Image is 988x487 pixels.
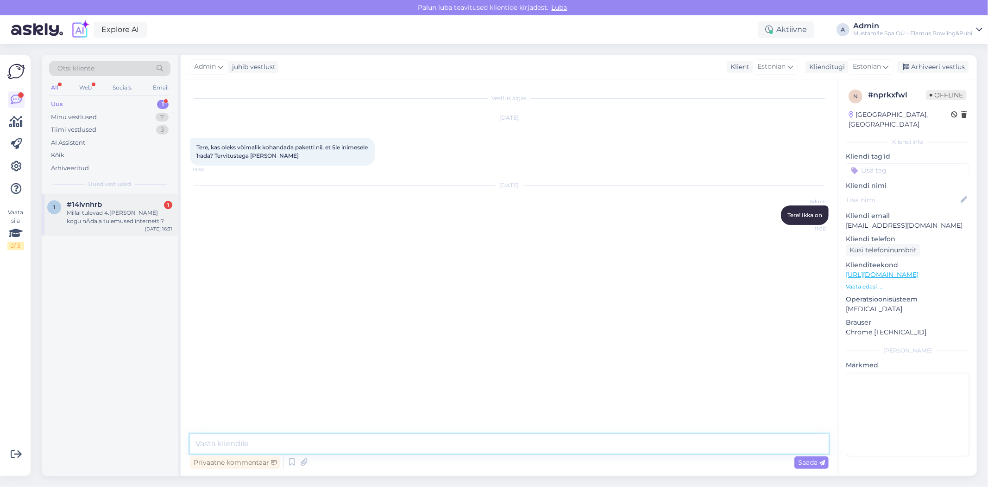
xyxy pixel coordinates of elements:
[67,209,172,225] div: Millal tulevad 4.[PERSON_NAME] kogu nÄdala tulemused internetti?
[157,100,169,109] div: 1
[798,458,825,467] span: Saada
[190,456,280,469] div: Privaatne kommentaar
[846,244,920,256] div: Küsi telefoninumbrit
[51,100,63,109] div: Uus
[156,113,169,122] div: 7
[853,22,982,37] a: AdminMustamäe Spa OÜ - Elamus Bowling&Pubi
[190,181,829,190] div: [DATE]
[846,360,969,370] p: Märkmed
[7,208,24,250] div: Vaata siia
[190,94,829,103] div: Vestlus algas
[791,225,826,232] span: 11:00
[164,201,172,209] div: 1
[111,82,133,94] div: Socials
[846,138,969,146] div: Kliendi info
[190,114,829,122] div: [DATE]
[57,64,94,73] span: Otsi kliente
[846,221,969,231] p: [EMAIL_ADDRESS][DOMAIN_NAME]
[846,181,969,191] p: Kliendi nimi
[853,62,881,72] span: Estonian
[51,113,97,122] div: Minu vestlused
[94,22,147,38] a: Explore AI
[196,144,369,159] span: Tere, kas oleks võimalik kohandada paketti nii, et 5le inimesele 1rada? Tervitustega [PERSON_NAME]
[846,211,969,221] p: Kliendi email
[194,62,216,72] span: Admin
[51,125,96,135] div: Tiimi vestlused
[846,346,969,355] div: [PERSON_NAME]
[846,270,919,279] a: [URL][DOMAIN_NAME]
[53,204,55,211] span: 1
[846,234,969,244] p: Kliendi telefon
[846,195,959,205] input: Lisa nimi
[926,90,967,100] span: Offline
[846,260,969,270] p: Klienditeekond
[849,110,951,129] div: [GEOGRAPHIC_DATA], [GEOGRAPHIC_DATA]
[837,23,850,36] div: A
[49,82,60,94] div: All
[70,20,90,39] img: explore-ai
[846,304,969,314] p: [MEDICAL_DATA]
[67,200,102,209] span: #14lvnhrb
[51,164,89,173] div: Arhiveeritud
[7,63,25,80] img: Askly Logo
[897,61,969,73] div: Arhiveeri vestlus
[853,22,972,30] div: Admin
[88,180,132,188] span: Uued vestlused
[77,82,94,94] div: Web
[853,30,972,37] div: Mustamäe Spa OÜ - Elamus Bowling&Pubi
[228,62,276,72] div: juhib vestlust
[846,282,969,291] p: Vaata edasi ...
[51,138,85,147] div: AI Assistent
[757,62,786,72] span: Estonian
[145,225,172,232] div: [DATE] 16:31
[151,82,170,94] div: Email
[51,151,64,160] div: Kõik
[846,152,969,161] p: Kliendi tag'id
[727,62,749,72] div: Klient
[791,198,826,205] span: Admin
[846,318,969,327] p: Brauser
[846,163,969,177] input: Lisa tag
[549,3,570,12] span: Luba
[846,295,969,304] p: Operatsioonisüsteem
[758,21,814,38] div: Aktiivne
[853,93,858,100] span: n
[787,211,822,218] span: Tere! Ikka on
[7,242,24,250] div: 2 / 3
[806,62,845,72] div: Klienditugi
[846,327,969,337] p: Chrome [TECHNICAL_ID]
[868,90,926,101] div: # nprkxfwl
[193,166,227,173] span: 13:34
[156,125,169,135] div: 3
